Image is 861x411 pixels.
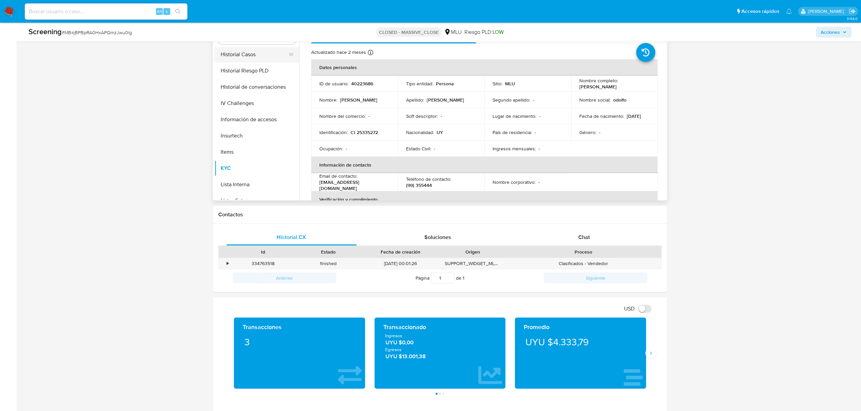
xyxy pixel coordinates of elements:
button: Insurtech [215,128,299,144]
span: 1 [463,275,464,281]
p: Nombre completo : [579,78,618,84]
button: Historial de conversaciones [215,79,299,95]
p: [DATE] [627,113,641,119]
p: Nombre social : [579,97,610,103]
div: Fecha de creación [366,248,435,255]
p: Sitio : [493,81,502,87]
button: IV Challenges [215,95,299,111]
div: Id [235,248,291,255]
p: Género : [579,129,596,135]
span: Acciones [821,27,840,38]
p: 40223686 [351,81,373,87]
p: Fecha de nacimiento : [579,113,624,119]
p: Tipo entidad : [406,81,433,87]
button: Siguiente [544,273,647,283]
p: Teléfono de contacto : [406,176,451,182]
button: search-icon [171,7,185,16]
button: Listas Externas [215,193,299,209]
span: Riesgo PLD: [464,28,504,36]
button: KYC [215,160,299,176]
div: • [227,260,228,267]
th: Verificación y cumplimiento [311,191,658,208]
span: s [166,8,168,15]
button: Items [215,144,299,160]
p: Nombre del comercio : [319,113,366,119]
div: finished [296,258,361,269]
span: # MB4jBPBpRA0HxAPQmzJwu0lg [62,29,132,36]
p: UY [437,129,443,135]
p: Soft descriptor : [406,113,438,119]
p: agustin.duran@mercadolibre.com [808,8,846,15]
p: - [441,113,442,119]
h1: Contactos [218,211,662,218]
p: - [533,97,534,103]
a: Notificaciones [786,8,792,14]
span: Historial CX [277,233,306,241]
p: - [538,179,540,185]
div: MLU [444,28,462,36]
p: Nombre corporativo : [493,179,536,185]
th: Información de contacto [311,157,658,173]
div: Clasificados - Vendedor [505,258,661,269]
p: - [434,146,435,152]
p: Email de contacto : [319,173,357,179]
p: Nombre : [319,97,337,103]
button: Acciones [816,27,852,38]
p: Persona [436,81,454,87]
span: LOW [493,28,504,36]
span: Chat [578,233,590,241]
div: [DATE] 00:01:26 [361,258,440,269]
p: Lugar de nacimiento : [493,113,536,119]
p: CI 25335272 [351,129,378,135]
p: - [539,146,540,152]
p: (99) 355444 [406,182,432,188]
p: Nacionalidad : [406,129,434,135]
p: [PERSON_NAME] [340,97,377,103]
p: Actualizado hace 2 meses [311,49,366,56]
p: Ingresos mensuales : [493,146,536,152]
span: Soluciones [424,233,451,241]
span: Alt [157,8,162,15]
p: - [346,146,347,152]
button: Anterior [233,273,336,283]
p: - [535,129,536,135]
p: - [599,129,600,135]
p: [PERSON_NAME] [579,84,617,90]
div: SUPPORT_WIDGET_ML_MOBILE [440,258,505,269]
p: - [368,113,370,119]
p: Segundo apellido : [493,97,530,103]
button: Lista Interna [215,176,299,193]
div: 334763518 [231,258,296,269]
p: - [539,113,540,119]
div: Proceso [510,248,657,255]
span: Accesos rápidos [741,8,779,15]
p: [PERSON_NAME] [427,97,464,103]
button: Historial Casos [215,46,294,63]
p: [EMAIL_ADDRESS][DOMAIN_NAME] [319,179,387,191]
p: País de residencia : [493,129,532,135]
p: CLOSED - MASSIVE_CLOSE [376,27,441,37]
button: Información de accesos [215,111,299,128]
p: Apellido : [406,97,424,103]
a: Salir [849,8,856,15]
p: ID de usuario : [319,81,348,87]
p: MLU [505,81,515,87]
input: Buscar usuario o caso... [25,7,187,16]
div: Estado [300,248,356,255]
p: odolfo [613,97,626,103]
span: Página de [416,273,464,283]
p: Estado Civil : [406,146,431,152]
th: Datos personales [311,59,658,75]
span: 3.158.0 [847,16,858,21]
button: Historial Riesgo PLD [215,63,299,79]
p: Ocupación : [319,146,343,152]
div: Origen [445,248,500,255]
p: Identificación : [319,129,348,135]
b: Screening [28,26,62,37]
